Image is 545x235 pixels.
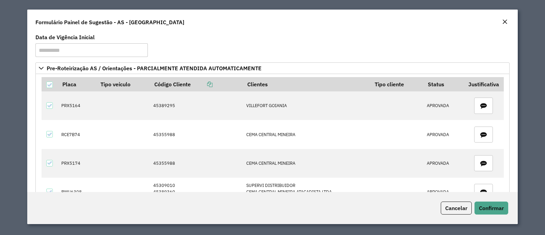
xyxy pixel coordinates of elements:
span: Confirmar [479,205,504,211]
th: Placa [58,77,96,91]
td: RCE7B74 [58,120,96,149]
td: PRX5164 [58,91,96,120]
th: Código Cliente [150,77,243,91]
span: Cancelar [445,205,467,211]
th: Clientes [243,77,370,91]
th: Status [423,77,464,91]
button: Confirmar [474,202,508,215]
em: Fechar [502,19,508,25]
td: PWU6308 [58,178,96,206]
td: APROVADA [423,91,464,120]
th: Justificativa [464,77,503,91]
h4: Formulário Painel de Sugestão - AS - [GEOGRAPHIC_DATA] [35,18,184,26]
th: Tipo veículo [96,77,150,91]
td: PRX5174 [58,149,96,178]
td: APROVADA [423,120,464,149]
td: VILLEFORT GOIANIA [243,91,370,120]
td: 45355988 [150,120,243,149]
td: APROVADA [423,178,464,206]
td: CEMA CENTRAL MINEIRA [243,120,370,149]
button: Cancelar [441,202,472,215]
a: Pre-Roteirização AS / Orientações - PARCIALMENTE ATENDIDA AUTOMATICAMENTE [35,62,510,74]
span: Pre-Roteirização AS / Orientações - PARCIALMENTE ATENDIDA AUTOMATICAMENTE [47,65,262,71]
button: Close [500,18,510,27]
a: Copiar [191,81,213,88]
label: Data de Vigência Inicial [35,33,95,41]
td: SUPERVI DISTRIBUIDOR CEMA CENTRAL MINEIRA ATACADISTA LTDA R e J PRODUTOS ALIMENTICIOS LTDA [243,178,370,206]
td: 45309010 45389360 45389363 [150,178,243,206]
td: CEMA CENTRAL MINEIRA [243,149,370,178]
th: Tipo cliente [370,77,423,91]
td: 45389295 [150,91,243,120]
td: 45355988 [150,149,243,178]
td: APROVADA [423,149,464,178]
